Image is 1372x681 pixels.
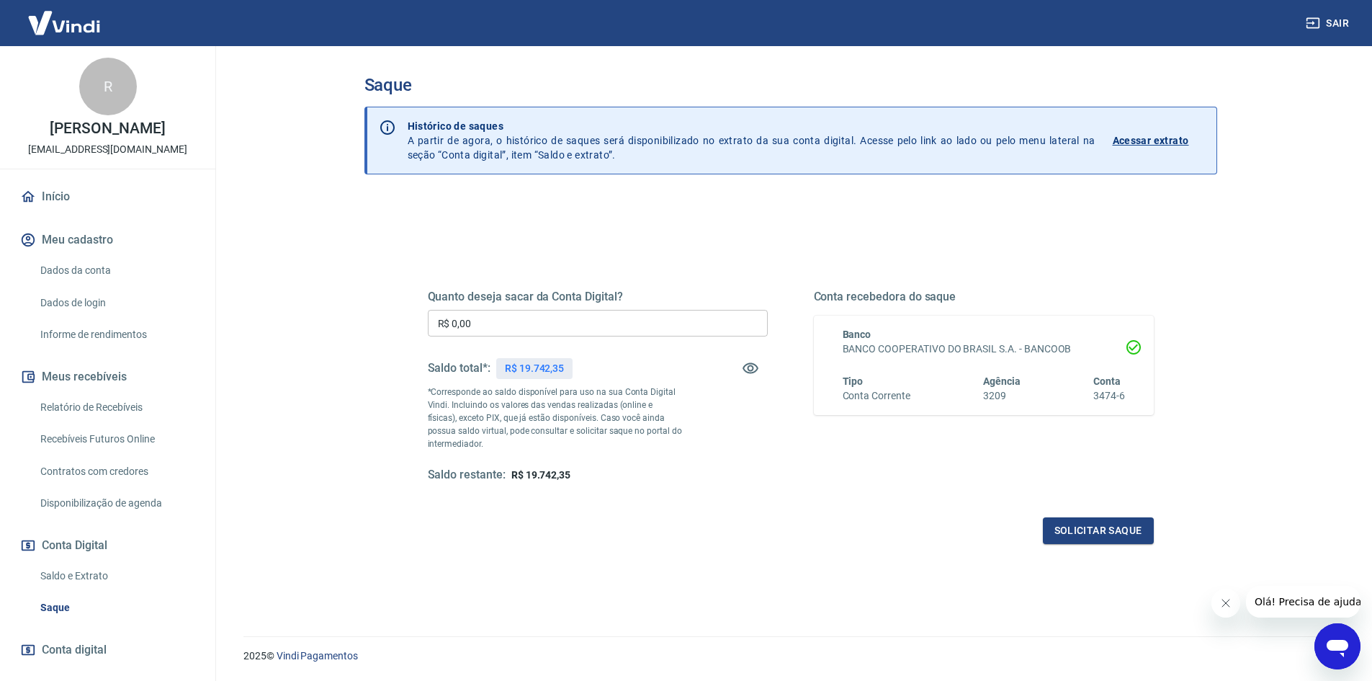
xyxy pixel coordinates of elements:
[428,361,490,375] h5: Saldo total*:
[28,142,187,157] p: [EMAIL_ADDRESS][DOMAIN_NAME]
[50,121,165,136] p: [PERSON_NAME]
[505,361,564,376] p: R$ 19.742,35
[35,593,198,623] a: Saque
[1211,589,1240,618] iframe: Fechar mensagem
[428,468,506,483] h5: Saldo restante:
[35,489,198,518] a: Disponibilização de agenda
[843,329,871,340] span: Banco
[35,561,198,591] a: Saldo e Extrato
[408,119,1095,162] p: A partir de agora, o histórico de saques será disponibilizado no extrato da sua conta digital. Ac...
[1303,10,1355,37] button: Sair
[428,386,683,450] p: *Corresponde ao saldo disponível para uso na sua Conta Digital Vindi. Incluindo os valores das ve...
[35,457,198,486] a: Contratos com credores
[1246,586,1360,618] iframe: Mensagem da empresa
[17,224,198,256] button: Meu cadastro
[428,290,768,304] h5: Quanto deseja sacar da Conta Digital?
[843,375,864,387] span: Tipo
[35,288,198,318] a: Dados de login
[243,649,1337,664] p: 2025 ©
[511,469,570,481] span: R$ 19.742,35
[1314,623,1360,669] iframe: Botão para abrir a janela de mensagens
[35,424,198,454] a: Recebíveis Futuros Online
[983,388,1021,404] h6: 3209
[42,640,107,660] span: Conta digital
[79,58,137,115] div: R
[35,393,198,422] a: Relatório de Recebíveis
[1113,133,1189,148] p: Acessar extrato
[814,290,1154,304] h5: Conta recebedora do saque
[17,530,198,561] button: Conta Digital
[843,342,1125,357] h6: BANCO COOPERATIVO DO BRASIL S.A. - BANCOOB
[277,650,358,662] a: Vindi Pagamentos
[1043,517,1154,544] button: Solicitar saque
[364,75,1217,95] h3: Saque
[1093,375,1121,387] span: Conta
[983,375,1021,387] span: Agência
[35,320,198,350] a: Informe de rendimentos
[9,10,121,22] span: Olá! Precisa de ajuda?
[17,181,198,213] a: Início
[408,119,1095,133] p: Histórico de saques
[17,634,198,666] a: Conta digital
[1113,119,1205,162] a: Acessar extrato
[35,256,198,285] a: Dados da conta
[843,388,910,404] h6: Conta Corrente
[17,1,111,45] img: Vindi
[1093,388,1125,404] h6: 3474-6
[17,361,198,393] button: Meus recebíveis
